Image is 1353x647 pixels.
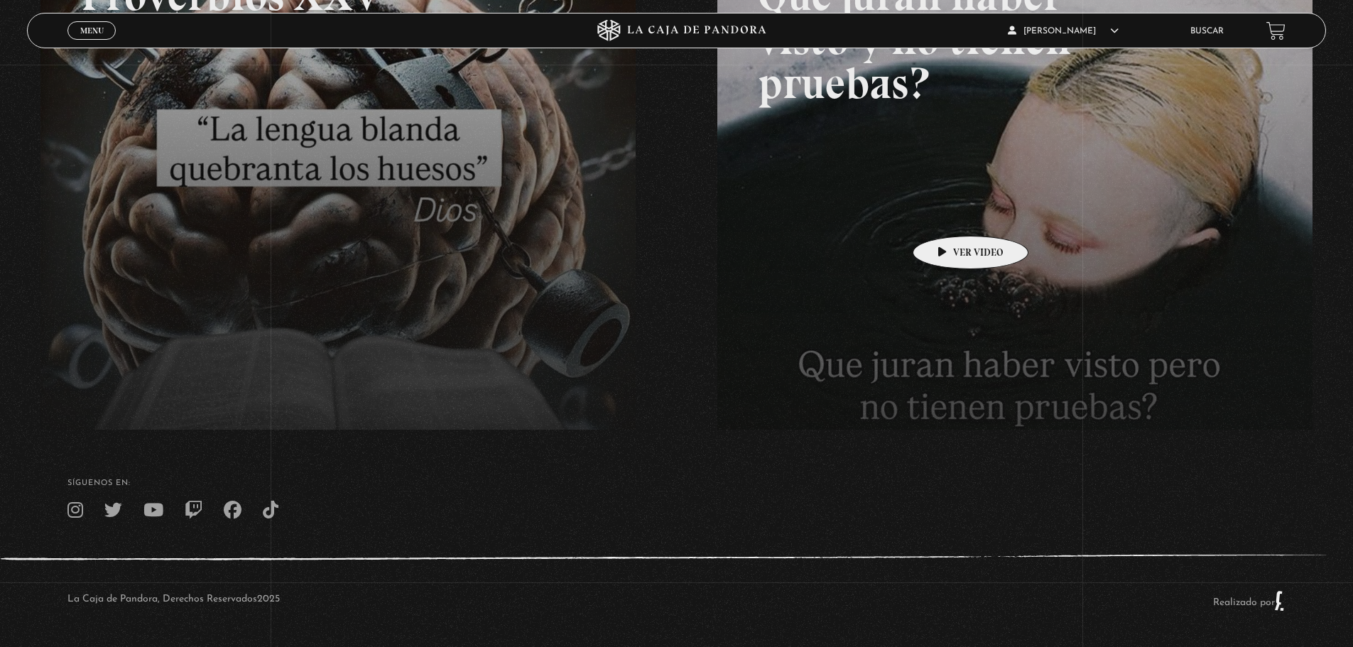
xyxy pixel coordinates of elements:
a: View your shopping cart [1266,21,1286,40]
p: La Caja de Pandora, Derechos Reservados 2025 [67,590,280,611]
h4: SÍguenos en: [67,479,1286,487]
span: [PERSON_NAME] [1008,27,1119,36]
a: Realizado por [1213,597,1286,608]
span: Cerrar [75,38,109,48]
span: Menu [80,26,104,35]
a: Buscar [1190,27,1224,36]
